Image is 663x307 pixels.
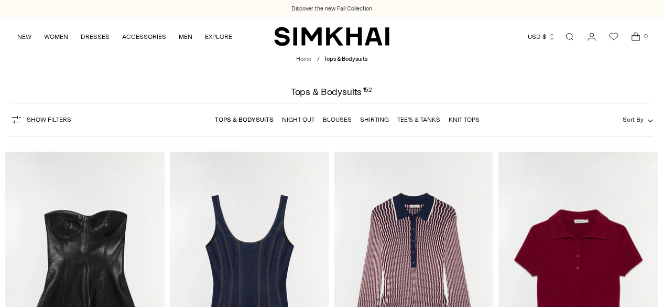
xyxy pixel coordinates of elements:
[205,25,232,48] a: EXPLORE
[27,116,71,123] span: Show Filters
[623,114,653,125] button: Sort By
[623,116,644,123] span: Sort By
[44,25,68,48] a: WOMEN
[397,116,440,123] a: Tee's & Tanks
[274,26,389,47] a: SIMKHAI
[360,116,389,123] a: Shirting
[215,116,274,123] a: Tops & Bodysuits
[122,25,166,48] a: ACCESSORIES
[81,25,110,48] a: DRESSES
[296,56,311,62] a: Home
[449,116,480,123] a: Knit Tops
[317,55,320,64] div: /
[581,26,602,47] a: Go to the account page
[179,25,192,48] a: MEN
[17,25,31,48] a: NEW
[324,56,367,62] span: Tops & Bodysuits
[641,31,650,41] span: 0
[625,26,646,47] a: Open cart modal
[363,87,373,97] div: 152
[296,55,367,64] nav: breadcrumbs
[282,116,314,123] a: Night Out
[291,87,372,97] h1: Tops & Bodysuits
[10,111,71,128] button: Show Filters
[528,25,556,48] button: USD $
[323,116,352,123] a: Blouses
[603,26,624,47] a: Wishlist
[559,26,580,47] a: Open search modal
[291,5,372,13] a: Discover the new Fall Collection
[215,109,480,131] nav: Linked collections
